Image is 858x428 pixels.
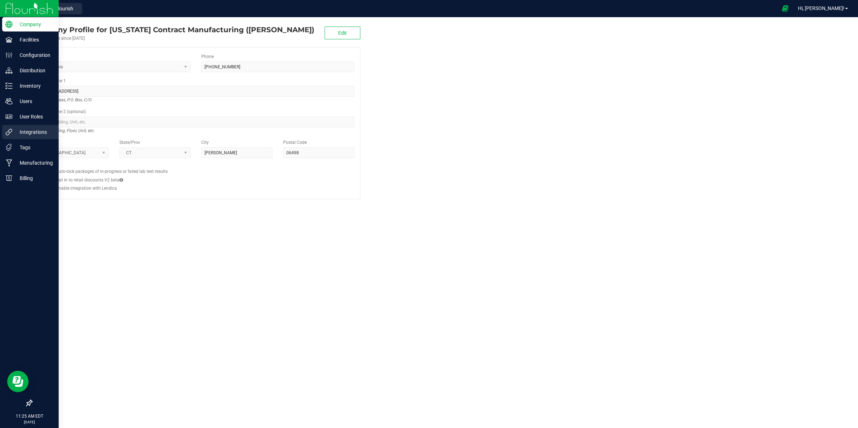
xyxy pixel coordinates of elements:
p: Users [13,97,55,106]
input: (123) 456-7890 [201,62,354,72]
span: Open Ecommerce Menu [777,1,793,15]
div: Account active since [DATE] [31,35,314,42]
p: User Roles [13,112,55,121]
p: Integrations [13,128,55,136]
span: Hi, [PERSON_NAME]! [798,5,844,11]
p: Company [13,20,55,29]
p: [DATE] [3,419,55,425]
label: State/Prov [119,139,140,146]
p: Configuration [13,51,55,59]
inline-svg: Configuration [5,52,13,59]
input: Postal Code [283,147,354,158]
inline-svg: Facilities [5,36,13,43]
div: Connecticut Contract Manufacturing (Conn CM) [31,24,314,35]
iframe: Resource center [7,371,29,392]
inline-svg: Company [5,21,13,28]
label: Address Line 2 (optional) [38,108,86,115]
inline-svg: Billing [5,175,13,182]
p: Billing [13,174,55,183]
label: Postal Code [283,139,307,146]
inline-svg: User Roles [5,113,13,120]
p: Inventory [13,82,55,90]
inline-svg: Manufacturing [5,159,13,166]
inline-svg: Distribution [5,67,13,74]
p: 11:25 AM EDT [3,413,55,419]
input: City [201,147,272,158]
label: Opt in to retail discounts V2 beta [56,177,123,183]
label: City [201,139,209,146]
h2: Configs [38,164,354,168]
inline-svg: Inventory [5,82,13,89]
inline-svg: Integrations [5,128,13,136]
input: Address [38,86,354,97]
p: Distribution [13,66,55,75]
label: Auto-lock packages of in-progress or failed lab test results [56,168,168,175]
i: Suite, Building, Floor, Unit, etc. [38,126,94,135]
inline-svg: Users [5,98,13,105]
label: Phone [201,53,214,60]
span: Edit [338,30,347,36]
label: Enable integration with Lendica [56,185,117,191]
p: Facilities [13,35,55,44]
button: Edit [325,26,360,39]
inline-svg: Tags [5,144,13,151]
input: Suite, Building, Unit, etc. [38,117,354,127]
p: Tags [13,143,55,152]
p: Manufacturing [13,159,55,167]
i: Street address, P.O. Box, C/O [38,96,91,104]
